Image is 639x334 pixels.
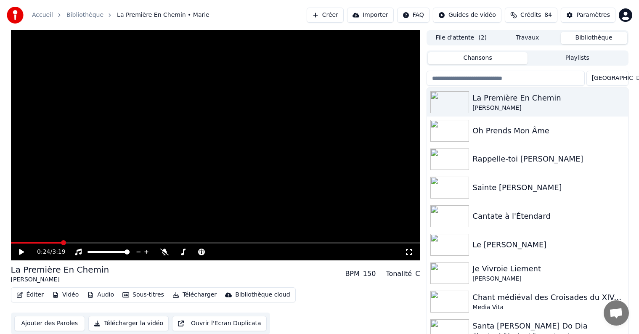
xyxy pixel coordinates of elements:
button: Playlists [528,52,627,64]
div: Le [PERSON_NAME] [472,239,624,251]
div: Rappelle-toi [PERSON_NAME] [472,153,624,165]
span: ( 2 ) [478,34,487,42]
button: Chansons [428,52,528,64]
div: [PERSON_NAME] [472,275,624,283]
button: Éditer [13,289,47,301]
div: / [37,248,57,256]
div: 150 [363,269,376,279]
button: Télécharger la vidéo [88,316,169,331]
div: [PERSON_NAME] [11,276,109,284]
button: Guides de vidéo [433,8,501,23]
a: Bibliothèque [66,11,103,19]
button: Sous-titres [119,289,167,301]
button: Audio [84,289,117,301]
div: Je Vivroie Liement [472,263,624,275]
button: Ouvrir l'Ecran Duplicata [172,316,267,331]
div: Santa [PERSON_NAME] Do Dia [472,320,624,332]
div: Chant médiéval des Croisades du XIVème siècle [472,292,624,303]
button: Crédits84 [505,8,557,23]
span: Crédits [520,11,541,19]
nav: breadcrumb [32,11,209,19]
button: Travaux [494,32,561,44]
button: FAQ [397,8,430,23]
button: Télécharger [169,289,220,301]
div: Media Vita [472,303,624,312]
span: 84 [544,11,552,19]
div: Paramètres [576,11,610,19]
div: Oh Prends Mon Âme [472,125,624,137]
span: La Première En Chemin • Marie [117,11,209,19]
div: Tonalité [386,269,412,279]
button: Paramètres [561,8,615,23]
div: BPM [345,269,359,279]
span: 0:24 [37,248,50,256]
button: Bibliothèque [561,32,627,44]
div: Cantate à l'Étendard [472,210,624,222]
div: [PERSON_NAME] [472,104,624,112]
a: Accueil [32,11,53,19]
div: La Première En Chemin [11,264,109,276]
div: Sainte [PERSON_NAME] [472,182,624,194]
button: Créer [307,8,344,23]
button: Vidéo [49,289,82,301]
button: Importer [347,8,394,23]
img: youka [7,7,24,24]
div: C [415,269,420,279]
div: Bibliothèque cloud [235,291,290,299]
button: Ajouter des Paroles [14,316,85,331]
div: La Première En Chemin [472,92,624,104]
button: File d'attente [428,32,494,44]
span: 3:19 [52,248,65,256]
div: Ouvrir le chat [604,300,629,326]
